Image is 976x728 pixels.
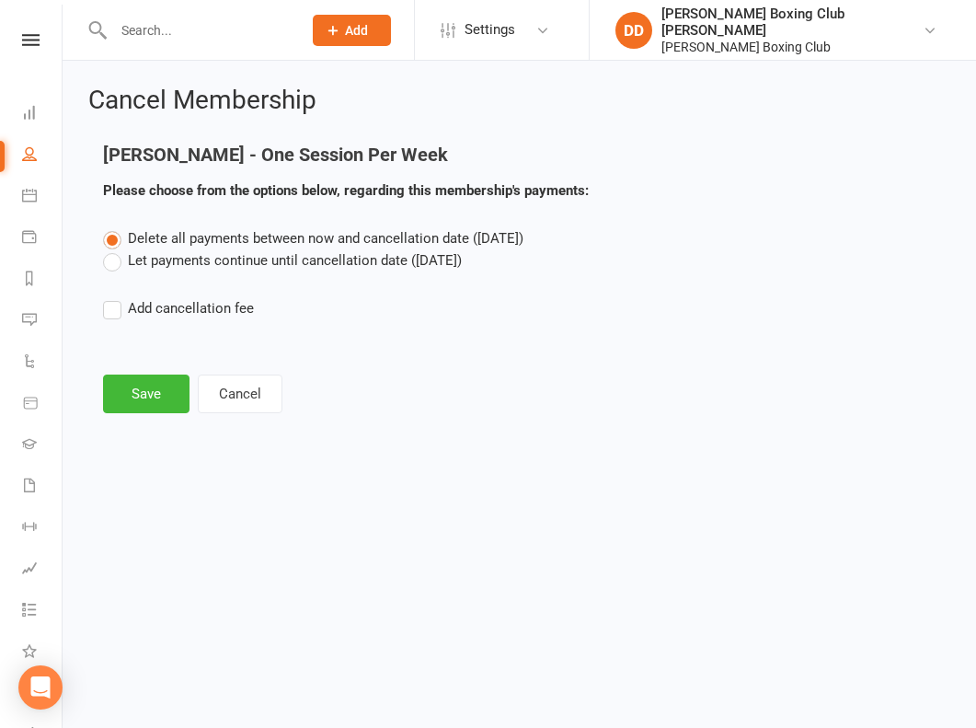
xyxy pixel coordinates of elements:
input: Search... [108,17,289,43]
label: Let payments continue until cancellation date ([DATE]) [103,249,462,272]
button: Add [313,15,391,46]
div: [PERSON_NAME] Boxing Club [PERSON_NAME] [661,6,923,39]
strong: Please choose from the options below, regarding this membership's payments: [103,182,589,199]
button: Cancel [198,375,282,413]
a: Calendar [22,177,63,218]
a: People [22,135,63,177]
a: Dashboard [22,94,63,135]
div: Open Intercom Messenger [18,665,63,710]
h2: Cancel Membership [88,87,950,115]
a: Assessments [22,549,63,591]
div: [PERSON_NAME] Boxing Club [661,39,923,55]
div: DD [615,12,652,49]
button: Save [103,375,189,413]
a: Product Sales [22,384,63,425]
span: Settings [465,9,515,51]
h4: [PERSON_NAME] - One Session Per Week [103,144,649,165]
span: Delete all payments between now and cancellation date ([DATE]) [128,230,523,247]
span: Add [345,23,368,38]
a: What's New [22,632,63,674]
label: Add cancellation fee [103,297,254,319]
a: Payments [22,218,63,260]
a: Reports [22,260,63,301]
